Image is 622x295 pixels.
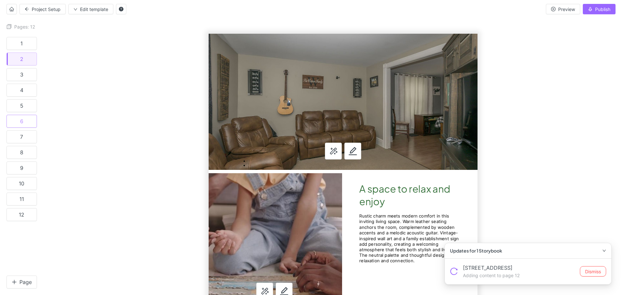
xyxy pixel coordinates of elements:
[450,267,458,275] span: reload
[6,84,37,97] button: 4
[9,7,14,11] span: home
[68,4,113,14] button: Edit template
[6,99,37,112] button: 5
[19,196,24,202] div: 11
[80,6,108,12] span: Edit template
[151,179,252,230] span: Rustic charm meets modern comfort in this inviting living space. Warm leather seating anchors the...
[595,6,610,12] span: Publish
[20,165,23,171] div: 9
[6,276,37,289] button: Add page
[6,24,12,29] span: switcher
[558,6,575,12] span: Preview
[19,279,32,285] span: Page
[6,146,37,159] button: 8
[6,4,17,14] a: Home
[20,71,23,78] div: 3
[20,134,23,140] div: 7
[6,208,37,221] button: 12
[358,181,461,208] button: Edit text
[580,266,606,277] button: Dismiss
[546,4,580,14] button: Preview
[585,269,601,274] span: Dismiss
[588,7,593,11] span: rocket
[151,149,252,174] h2: A space to relax and enjoy
[119,7,123,11] span: question-circle
[20,87,23,93] div: 4
[6,177,37,190] button: 10
[12,279,17,285] span: plus
[6,115,37,128] button: 6
[19,211,24,218] div: 12
[450,248,502,254] strong: Updates for 1 Storybook
[20,102,23,109] div: 5
[20,118,23,124] div: 6
[6,130,37,143] button: 7
[25,7,29,11] span: arrow-left
[6,53,37,65] button: 2
[19,4,66,14] a: Project Setup
[74,7,77,11] span: down
[6,161,37,174] button: 9
[20,56,23,62] div: 2
[463,264,575,272] span: [STREET_ADDRESS]
[445,243,611,258] div: Updates for 1 Storybook
[14,24,35,29] span: Pages: 12
[358,212,461,290] button: Edit text
[19,180,24,187] div: 10
[6,193,37,206] button: 11
[463,272,575,279] span: Adding content to page 12
[6,37,37,50] button: 1
[348,147,357,156] span: edit
[551,7,556,11] span: play-circle
[6,68,37,81] button: 3
[602,249,606,253] span: expanded
[583,4,616,14] a: Publish
[20,40,23,47] div: 1
[20,149,23,156] div: 8
[32,6,61,12] span: Project Setup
